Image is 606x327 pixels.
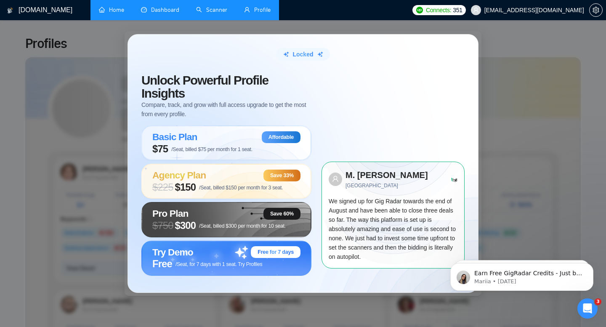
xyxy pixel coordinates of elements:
[451,176,457,182] img: Trust Pilot
[7,4,13,17] img: logo
[152,131,197,142] span: Basic Plan
[152,208,189,219] span: Pro Plan
[141,100,311,119] span: Compare, track, and grow with full access upgrade to get the most from every profile.
[438,245,606,304] iframe: Intercom notifications message
[589,7,603,13] a: setting
[270,172,294,179] span: Save 33%
[199,223,286,229] span: /Seat, billed $300 per month for 10 seat.
[199,185,283,191] span: /Seat, billed $150 per month for 3 seat.
[416,7,423,13] img: upwork-logo.png
[152,143,168,155] span: $75
[292,50,313,59] span: Locked
[346,170,428,180] strong: M. [PERSON_NAME]
[453,5,462,15] span: 351
[171,146,252,152] span: /Seat, billed $75 per month for 1 seat.
[346,182,451,190] span: [GEOGRAPHIC_DATA]
[473,7,479,13] span: user
[152,247,193,258] span: Try Demo
[99,6,124,13] a: homeHome
[175,262,262,268] span: /Seat, for 7 days with 1 seat. Try Profiles
[589,3,603,17] button: setting
[244,7,250,13] span: user
[196,6,227,13] a: searchScanner
[152,181,173,193] span: $ 225
[254,6,271,13] span: Profile
[332,175,339,182] span: user
[175,220,196,231] span: $300
[329,198,456,260] span: We signed up for Gig Radar towards the end of August and have been able to close three deals so f...
[270,210,294,217] span: Save 60%
[283,51,289,57] img: sparkle
[258,249,294,255] span: Free for 7 days
[268,134,294,141] span: Affordable
[37,24,145,232] span: Earn Free GigRadar Credits - Just by Sharing Your Story! 💬 Want more credits for sending proposal...
[141,6,179,13] a: dashboardDashboard
[175,181,196,193] span: $150
[141,73,268,100] span: Unlock Insights
[37,32,145,40] p: Message from Mariia, sent 5w ago
[152,258,172,270] span: Free
[426,5,451,15] span: Connects:
[152,220,173,231] span: $ 750
[317,51,323,57] img: sparkle
[152,170,206,181] span: Agency Plan
[590,7,602,13] span: setting
[595,298,601,305] span: 3
[183,73,268,87] span: Powerful Profile
[577,298,598,319] iframe: Intercom live chat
